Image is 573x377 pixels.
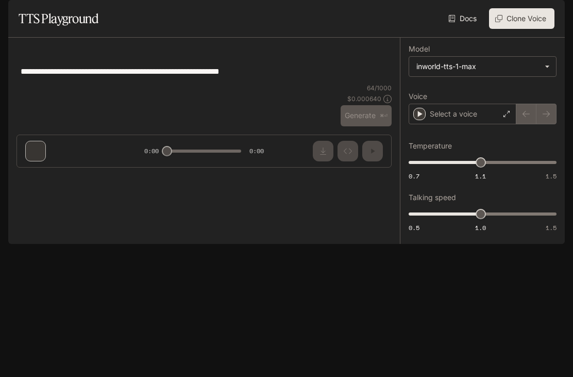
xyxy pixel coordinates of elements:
[8,5,26,24] button: open drawer
[409,93,427,100] p: Voice
[409,45,430,53] p: Model
[409,223,419,232] span: 0.5
[475,223,486,232] span: 1.0
[546,172,557,181] span: 1.5
[19,8,98,29] h1: TTS Playground
[409,57,556,76] div: inworld-tts-1-max
[416,61,540,72] div: inworld-tts-1-max
[409,142,452,150] p: Temperature
[475,172,486,181] span: 1.1
[409,172,419,181] span: 0.7
[489,8,554,29] button: Clone Voice
[367,84,392,92] p: 64 / 1000
[409,194,456,201] p: Talking speed
[446,8,481,29] a: Docs
[347,94,381,103] p: $ 0.000640
[546,223,557,232] span: 1.5
[430,109,477,119] p: Select a voice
